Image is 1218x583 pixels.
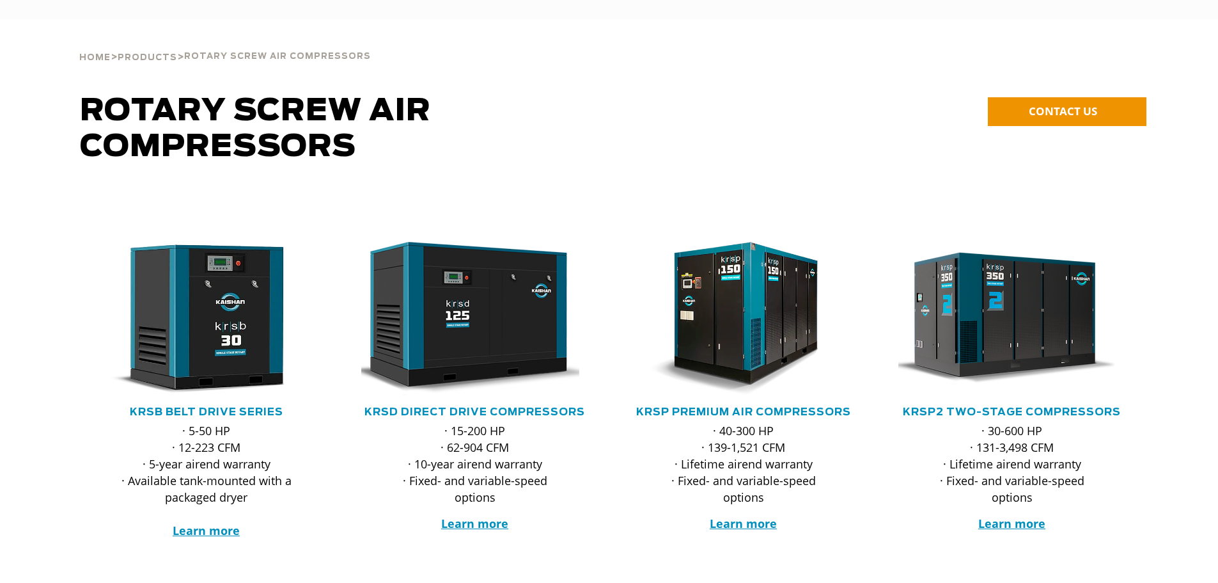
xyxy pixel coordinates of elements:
span: Rotary Screw Air Compressors [80,96,431,163]
span: CONTACT US [1029,104,1097,118]
a: Learn more [173,523,240,538]
div: krsb30 [93,242,320,395]
img: krsp350 [889,242,1116,395]
div: krsp150 [630,242,857,395]
img: krsd125 [352,242,579,395]
p: · 15-200 HP · 62-904 CFM · 10-year airend warranty · Fixed- and variable-speed options [387,422,563,506]
a: Learn more [441,516,508,531]
a: KRSP2 Two-Stage Compressors [903,407,1121,417]
span: Home [79,54,111,62]
span: Products [118,54,177,62]
a: KRSD Direct Drive Compressors [364,407,585,417]
div: > > [79,19,371,68]
p: · 40-300 HP · 139-1,521 CFM · Lifetime airend warranty · Fixed- and variable-speed options [655,422,832,506]
a: KRSB Belt Drive Series [130,407,283,417]
a: Products [118,51,177,63]
p: · 5-50 HP · 12-223 CFM · 5-year airend warranty · Available tank-mounted with a packaged dryer [118,422,295,539]
p: · 30-600 HP · 131-3,498 CFM · Lifetime airend warranty · Fixed- and variable-speed options [924,422,1100,506]
span: Rotary Screw Air Compressors [184,52,371,61]
a: Learn more [978,516,1045,531]
a: KRSP Premium Air Compressors [636,407,851,417]
div: krsd125 [361,242,589,395]
div: krsp350 [898,242,1126,395]
a: Learn more [710,516,777,531]
img: krsb30 [83,242,311,395]
img: krsp150 [620,242,848,395]
a: CONTACT US [988,97,1146,126]
a: Home [79,51,111,63]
